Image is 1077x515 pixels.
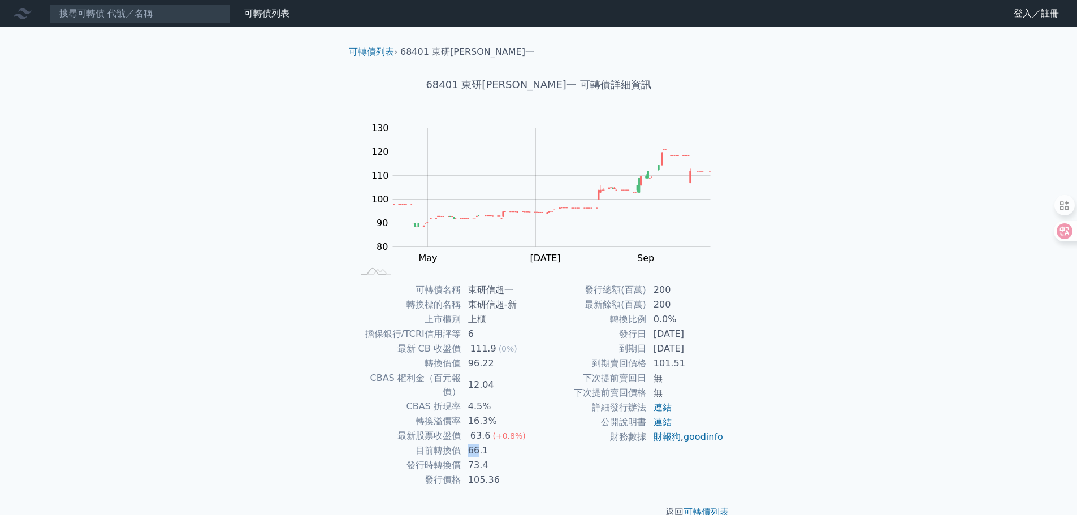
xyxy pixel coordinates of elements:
tspan: Sep [637,253,654,263]
td: 發行時轉換價 [353,458,461,473]
td: 擔保銀行/TCRI信用評等 [353,327,461,341]
td: 轉換溢價率 [353,414,461,429]
iframe: Chat Widget [1020,461,1077,515]
h1: 68401 東研[PERSON_NAME]一 可轉債詳細資訊 [340,77,738,93]
td: 73.4 [461,458,539,473]
td: 101.51 [647,356,724,371]
td: 無 [647,371,724,386]
span: (0%) [499,344,517,353]
td: 上市櫃別 [353,312,461,327]
span: (+0.8%) [492,431,525,440]
td: CBAS 權利金（百元報價） [353,371,461,399]
a: 連結 [654,402,672,413]
a: 可轉債列表 [244,8,289,19]
td: 到期日 [539,341,647,356]
a: 可轉債列表 [349,46,394,57]
div: 聊天小工具 [1020,461,1077,515]
td: 財務數據 [539,430,647,444]
td: 12.04 [461,371,539,399]
tspan: 100 [371,194,389,205]
td: 發行日 [539,327,647,341]
a: 財報狗 [654,431,681,442]
td: 可轉債名稱 [353,283,461,297]
td: 6 [461,327,539,341]
tspan: 130 [371,123,389,133]
input: 搜尋可轉債 代號／名稱 [50,4,231,23]
li: 68401 東研[PERSON_NAME]一 [400,45,534,59]
tspan: May [418,253,437,263]
td: 200 [647,297,724,312]
td: 東研信超一 [461,283,539,297]
td: 66.1 [461,443,539,458]
g: Chart [366,123,728,287]
td: 最新餘額(百萬) [539,297,647,312]
a: goodinfo [684,431,723,442]
td: [DATE] [647,327,724,341]
td: 公開說明書 [539,415,647,430]
td: 最新股票收盤價 [353,429,461,443]
td: 到期賣回價格 [539,356,647,371]
td: 下次提前賣回價格 [539,386,647,400]
td: 105.36 [461,473,539,487]
li: › [349,45,397,59]
td: 0.0% [647,312,724,327]
td: 目前轉換價 [353,443,461,458]
td: 上櫃 [461,312,539,327]
td: 發行價格 [353,473,461,487]
td: 轉換價值 [353,356,461,371]
td: 東研信超-新 [461,297,539,312]
a: 登入／註冊 [1005,5,1068,23]
td: CBAS 折現率 [353,399,461,414]
tspan: 120 [371,146,389,157]
td: 最新 CB 收盤價 [353,341,461,356]
td: 200 [647,283,724,297]
td: 96.22 [461,356,539,371]
tspan: [DATE] [530,253,560,263]
div: 63.6 [468,429,493,443]
tspan: 80 [377,241,388,252]
td: 4.5% [461,399,539,414]
tspan: 90 [377,218,388,228]
td: 發行總額(百萬) [539,283,647,297]
td: , [647,430,724,444]
td: [DATE] [647,341,724,356]
div: 111.9 [468,342,499,356]
td: 下次提前賣回日 [539,371,647,386]
td: 無 [647,386,724,400]
td: 轉換標的名稱 [353,297,461,312]
td: 轉換比例 [539,312,647,327]
td: 詳細發行辦法 [539,400,647,415]
a: 連結 [654,417,672,427]
tspan: 110 [371,170,389,181]
td: 16.3% [461,414,539,429]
